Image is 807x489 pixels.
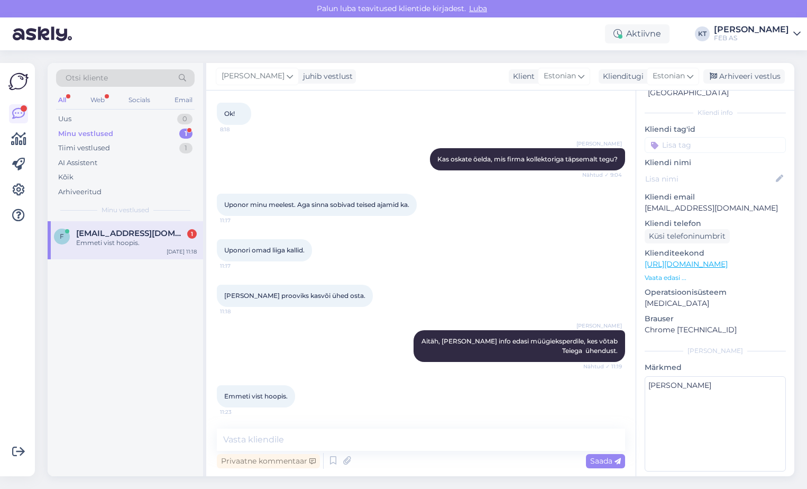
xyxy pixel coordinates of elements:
[714,25,801,42] a: [PERSON_NAME]FEB AS
[167,248,197,256] div: [DATE] 11:18
[58,129,113,139] div: Minu vestlused
[645,287,786,298] p: Operatsioonisüsteem
[76,238,197,248] div: Emmeti vist hoopis.
[299,71,353,82] div: juhib vestlust
[466,4,490,13] span: Luba
[58,172,74,183] div: Kõik
[88,93,107,107] div: Web
[645,218,786,229] p: Kliendi telefon
[695,26,710,41] div: KT
[58,143,110,153] div: Tiimi vestlused
[76,229,186,238] span: felikavendel35@gmail.com
[576,322,622,330] span: [PERSON_NAME]
[58,114,71,124] div: Uus
[220,262,260,270] span: 11:17
[590,456,621,466] span: Saada
[645,248,786,259] p: Klienditeekond
[187,229,197,239] div: 1
[220,125,260,133] span: 8:18
[576,140,622,148] span: [PERSON_NAME]
[172,93,195,107] div: Email
[222,70,285,82] span: [PERSON_NAME]
[645,229,730,243] div: Küsi telefoninumbrit
[645,124,786,135] p: Kliendi tag'id
[544,70,576,82] span: Estonian
[179,129,192,139] div: 1
[714,34,789,42] div: FEB AS
[645,324,786,336] p: Chrome [TECHNICAL_ID]
[582,171,622,179] span: Nähtud ✓ 9:04
[421,337,619,355] span: Aitäh, [PERSON_NAME] info edasi müügieksperdile, kes võtab Teiega ühendust.
[645,273,786,283] p: Vaata edasi ...
[645,173,774,185] input: Lisa nimi
[645,157,786,168] p: Kliendi nimi
[126,93,152,107] div: Socials
[645,108,786,117] div: Kliendi info
[60,232,64,240] span: f
[645,362,786,373] p: Märkmed
[645,313,786,324] p: Brauser
[58,158,97,168] div: AI Assistent
[645,298,786,309] p: [MEDICAL_DATA]
[599,71,644,82] div: Klienditugi
[509,71,535,82] div: Klient
[645,137,786,153] input: Lisa tag
[582,363,622,370] span: Nähtud ✓ 11:19
[605,24,670,43] div: Aktiivne
[66,73,108,84] span: Otsi kliente
[645,259,728,269] a: [URL][DOMAIN_NAME]
[217,454,320,468] div: Privaatne kommentaar
[224,201,409,209] span: Uponor minu meelest. Aga sinna sobivad teised ajamid ka.
[224,292,365,300] span: [PERSON_NAME] prooviks kasvõi ühed osta.
[224,392,288,400] span: Emmeti vist hoopis.
[220,408,260,416] span: 11:23
[224,246,305,254] span: Uponori omad liiga kallid.
[653,70,685,82] span: Estonian
[56,93,68,107] div: All
[645,192,786,203] p: Kliendi email
[714,25,789,34] div: [PERSON_NAME]
[645,203,786,214] p: [EMAIL_ADDRESS][DOMAIN_NAME]
[703,69,785,84] div: Arhiveeri vestlus
[8,71,29,92] img: Askly Logo
[179,143,192,153] div: 1
[58,187,102,197] div: Arhiveeritud
[220,307,260,315] span: 11:18
[220,216,260,224] span: 11:17
[102,205,149,215] span: Minu vestlused
[177,114,192,124] div: 0
[437,155,618,163] span: Kas oskate öelda, mis firma kollektoriga täpsemalt tegu?
[224,110,235,117] span: Ok!
[645,346,786,356] div: [PERSON_NAME]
